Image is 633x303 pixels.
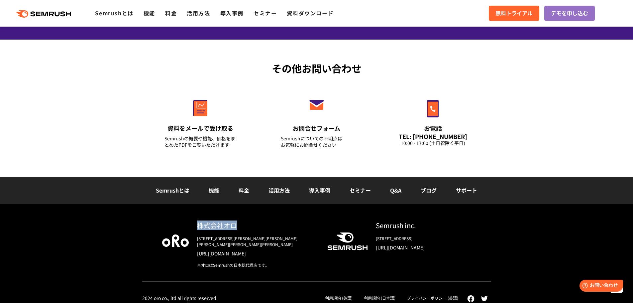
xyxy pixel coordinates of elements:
[164,135,236,148] div: Semrushの概要や機能、価格をまとめたPDFをご覧いただけます
[456,186,477,194] a: サポート
[397,124,469,132] div: お電話
[162,234,189,246] img: oro company
[309,186,330,194] a: 導入事例
[574,277,626,296] iframe: Help widget launcher
[544,6,595,21] a: デモを申し込む
[364,295,395,301] a: 利用規約 (日本語)
[390,186,401,194] a: Q&A
[376,244,471,251] a: [URL][DOMAIN_NAME]
[220,9,244,17] a: 導入事例
[142,295,218,301] div: 2024 oro co., ltd all rights reserved.
[287,9,334,17] a: 資料ダウンロード
[481,296,488,301] img: twitter
[325,295,353,301] a: 利用規約 (英語)
[421,186,437,194] a: ブログ
[151,86,250,156] a: 資料をメールで受け取る Semrushの概要や機能、価格をまとめたPDFをご覧いただけます
[209,186,219,194] a: 機能
[239,186,249,194] a: 料金
[467,295,475,302] img: facebook
[397,140,469,146] div: 10:00 - 17:00 (土日祝除く平日)
[254,9,277,17] a: セミナー
[187,9,210,17] a: 活用方法
[397,133,469,140] div: TEL: [PHONE_NUMBER]
[142,61,491,76] div: その他お問い合わせ
[267,86,367,156] a: お問合せフォーム Semrushについての不明点はお気軽にお問合せください
[407,295,458,301] a: プライバシーポリシー (英語)
[165,9,177,17] a: 料金
[156,186,189,194] a: Semrushとは
[268,186,290,194] a: 活用方法
[350,186,371,194] a: セミナー
[376,221,471,230] div: Semrush inc.
[95,9,133,17] a: Semrushとは
[551,9,588,18] span: デモを申し込む
[197,221,317,230] div: 株式会社オロ
[495,9,533,18] span: 無料トライアル
[144,9,155,17] a: 機能
[164,124,236,132] div: 資料をメールで受け取る
[197,262,317,268] div: ※オロはSemrushの日本総代理店です。
[281,124,353,132] div: お問合せフォーム
[197,250,317,257] a: [URL][DOMAIN_NAME]
[376,235,471,241] div: [STREET_ADDRESS]
[281,135,353,148] div: Semrushについての不明点は お気軽にお問合せください
[489,6,539,21] a: 無料トライアル
[197,235,317,247] div: [STREET_ADDRESS][PERSON_NAME][PERSON_NAME][PERSON_NAME][PERSON_NAME][PERSON_NAME]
